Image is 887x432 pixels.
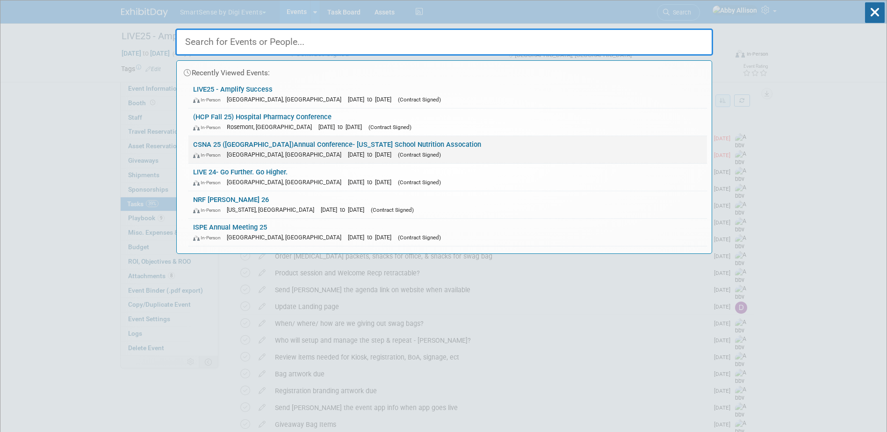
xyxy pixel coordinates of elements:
[227,151,346,158] span: [GEOGRAPHIC_DATA], [GEOGRAPHIC_DATA]
[398,96,441,103] span: (Contract Signed)
[188,108,707,136] a: (HCP Fall 25) Hospital Pharmacy Conference In-Person Rosemont, [GEOGRAPHIC_DATA] [DATE] to [DATE]...
[398,234,441,241] span: (Contract Signed)
[193,124,225,130] span: In-Person
[227,179,346,186] span: [GEOGRAPHIC_DATA], [GEOGRAPHIC_DATA]
[371,207,414,213] span: (Contract Signed)
[193,235,225,241] span: In-Person
[227,206,319,213] span: [US_STATE], [GEOGRAPHIC_DATA]
[398,151,441,158] span: (Contract Signed)
[193,97,225,103] span: In-Person
[193,180,225,186] span: In-Person
[227,96,346,103] span: [GEOGRAPHIC_DATA], [GEOGRAPHIC_DATA]
[368,124,411,130] span: (Contract Signed)
[398,179,441,186] span: (Contract Signed)
[181,61,707,81] div: Recently Viewed Events:
[188,136,707,163] a: CSNA 25 ([GEOGRAPHIC_DATA])Annual Conference- [US_STATE] School Nutrition Assocation In-Person [G...
[318,123,367,130] span: [DATE] to [DATE]
[188,219,707,246] a: ISPE Annual Meeting 25 In-Person [GEOGRAPHIC_DATA], [GEOGRAPHIC_DATA] [DATE] to [DATE] (Contract ...
[348,151,396,158] span: [DATE] to [DATE]
[348,234,396,241] span: [DATE] to [DATE]
[348,179,396,186] span: [DATE] to [DATE]
[175,29,713,56] input: Search for Events or People...
[227,123,317,130] span: Rosemont, [GEOGRAPHIC_DATA]
[193,152,225,158] span: In-Person
[188,81,707,108] a: LIVE25 - Amplify Success In-Person [GEOGRAPHIC_DATA], [GEOGRAPHIC_DATA] [DATE] to [DATE] (Contrac...
[321,206,369,213] span: [DATE] to [DATE]
[188,191,707,218] a: NRF [PERSON_NAME] 26 In-Person [US_STATE], [GEOGRAPHIC_DATA] [DATE] to [DATE] (Contract Signed)
[188,164,707,191] a: LIVE 24- Go Further. Go Higher. In-Person [GEOGRAPHIC_DATA], [GEOGRAPHIC_DATA] [DATE] to [DATE] (...
[227,234,346,241] span: [GEOGRAPHIC_DATA], [GEOGRAPHIC_DATA]
[193,207,225,213] span: In-Person
[348,96,396,103] span: [DATE] to [DATE]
